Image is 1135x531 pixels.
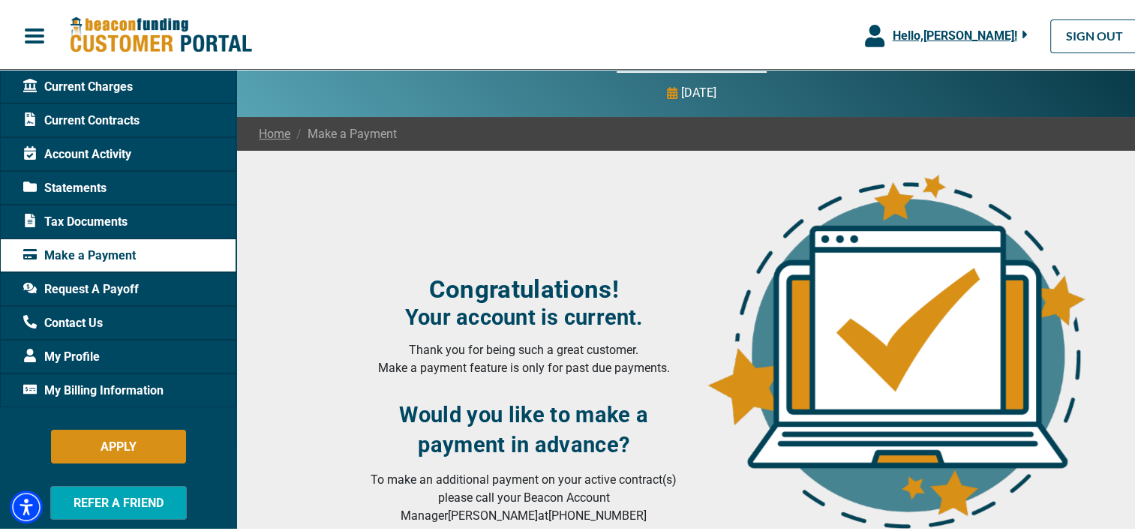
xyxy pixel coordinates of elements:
span: My Billing Information [23,379,164,397]
span: Current Charges [23,76,133,94]
span: Contact Us [23,312,103,330]
h4: Your account is current. [365,302,683,328]
a: Home [259,123,290,141]
span: Account Activity [23,143,131,161]
span: Make a Payment [23,244,136,262]
span: Hello, [PERSON_NAME] ! [892,26,1016,40]
span: Request A Payoff [23,278,139,296]
button: APPLY [51,427,186,461]
div: Accessibility Menu [10,488,43,521]
span: Current Contracts [23,109,140,127]
p: [DATE] [681,82,716,100]
span: Tax Documents [23,211,128,229]
button: REFER A FRIEND [50,484,187,517]
span: Make a Payment [290,123,397,141]
span: Statements [23,177,107,195]
h3: Would you like to make a payment in advance? [365,397,683,457]
p: To make an additional payment on your active contract(s) please call your Beacon Account Manager ... [365,469,683,523]
span: My Profile [23,346,100,364]
img: account-upto-date.png [701,167,1089,526]
img: Beacon Funding Customer Portal Logo [69,14,252,52]
p: Thank you for being such a great customer. Make a payment feature is only for past due payments. [365,339,683,375]
h3: Congratulations! [365,272,683,302]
